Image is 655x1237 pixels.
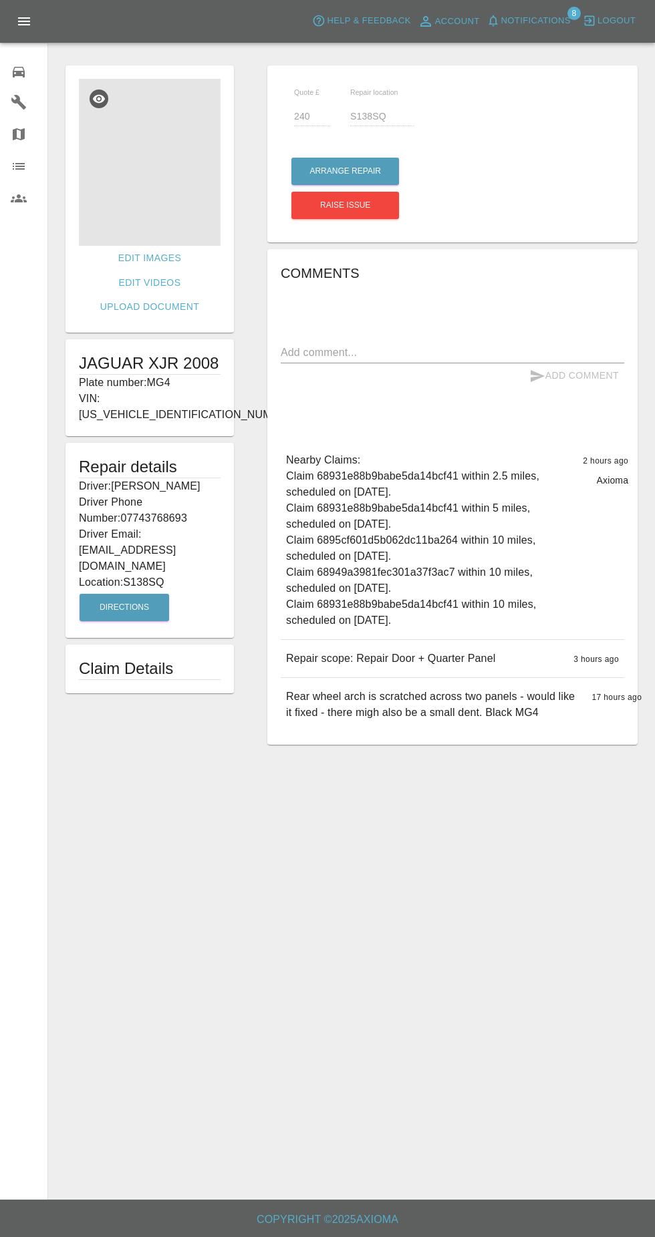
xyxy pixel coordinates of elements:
button: Logout [579,11,639,31]
a: Account [414,11,483,32]
button: Arrange Repair [291,158,399,185]
h1: JAGUAR XJR 2008 [79,353,221,374]
p: VIN: [US_VEHICLE_IDENTIFICATION_NUMBER] [79,391,221,423]
button: Help & Feedback [309,11,414,31]
h1: Claim Details [79,658,221,679]
p: Repair scope: Repair Door + Quarter Panel [286,651,495,667]
h6: Copyright © 2025 Axioma [11,1210,644,1229]
p: Axioma [597,474,629,487]
button: Directions [80,594,169,621]
p: Driver: [PERSON_NAME] [79,478,221,494]
a: Upload Document [95,295,205,319]
a: Edit Videos [114,271,186,295]
button: Open drawer [8,5,40,37]
span: 8 [567,7,581,20]
span: 17 hours ago [592,693,642,702]
p: Driver Phone Number: 07743768693 [79,494,221,526]
span: Quote £ [294,88,319,96]
span: 2 hours ago [583,456,628,466]
span: Account [435,14,480,29]
h5: Repair details [79,456,221,478]
span: Help & Feedback [327,13,410,29]
span: Logout [598,13,636,29]
p: Driver Email: [EMAIL_ADDRESS][DOMAIN_NAME] [79,526,221,574]
p: Nearby Claims: Claim 68931e88b9babe5da14bcf41 within 2.5 miles, scheduled on [DATE]. Claim 68931e... [286,452,572,629]
span: 3 hours ago [573,655,619,664]
span: Repair location [350,88,398,96]
h6: Comments [281,262,624,284]
a: Edit Images [113,246,186,271]
p: Rear wheel arch is scratched across two panels - would like it fixed - there migh also be a small... [286,689,581,721]
p: Plate number: MG4 [79,375,221,391]
img: 3e39c100-ccd8-4dea-bbf0-b377464e667e [79,79,221,246]
button: Notifications [483,11,574,31]
span: Notifications [501,13,571,29]
p: Location: S138SQ [79,574,221,590]
button: Raise issue [291,192,399,219]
